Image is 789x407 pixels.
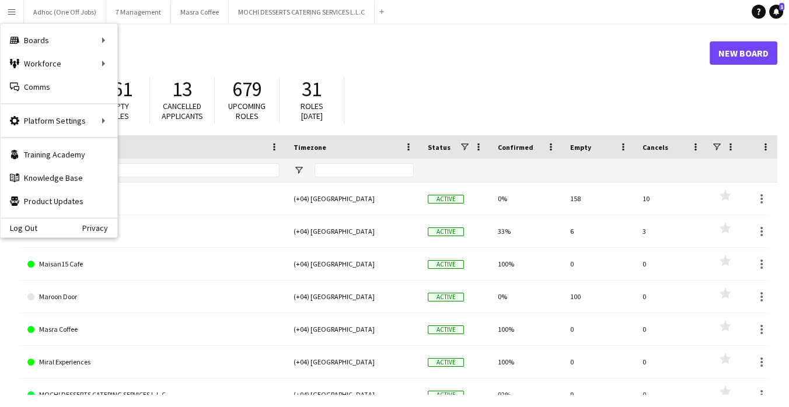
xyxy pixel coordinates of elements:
div: 0 [636,280,708,313]
button: MOCHI DESSERTS CATERING SERVICES L.L.C [229,1,375,23]
div: 33% [491,215,563,247]
div: (+04) [GEOGRAPHIC_DATA] [287,183,421,215]
div: 0 [636,346,708,378]
a: Maroon Door [27,280,280,313]
span: 31 [302,76,322,102]
div: (+04) [GEOGRAPHIC_DATA] [287,346,421,378]
div: 0 [636,248,708,280]
div: 0% [491,183,563,215]
div: 0 [563,248,636,280]
div: 0% [491,280,563,313]
div: (+04) [GEOGRAPHIC_DATA] [287,215,421,247]
div: 0 [636,313,708,345]
button: Adhoc (One Off Jobs) [24,1,106,23]
a: 7 Management [27,183,280,215]
button: Masra Coffee [171,1,229,23]
span: Active [428,195,464,203]
a: Log Out [1,223,37,233]
span: Status [428,143,451,152]
span: Cancels [643,143,668,152]
a: New Board [710,41,777,65]
div: 158 [563,183,636,215]
a: Training Academy [1,143,117,166]
input: Timezone Filter Input [315,163,414,177]
button: 7 Management [106,1,171,23]
button: Open Filter Menu [294,165,304,176]
div: 10 [636,183,708,215]
span: Active [428,260,464,269]
div: 3 [636,215,708,247]
span: 13 [172,76,192,102]
span: Active [428,227,464,236]
a: Adhoc (One Off Jobs) [27,215,280,248]
div: 0 [563,313,636,345]
a: Maisan15 Cafe [27,248,280,280]
div: Workforce [1,52,117,75]
a: 1 [769,5,783,19]
div: 100% [491,248,563,280]
span: Cancelled applicants [162,101,203,121]
span: Roles [DATE] [301,101,323,121]
a: Comms [1,75,117,99]
h1: Boards [20,44,710,62]
span: Active [428,358,464,367]
div: (+04) [GEOGRAPHIC_DATA] [287,313,421,345]
a: Privacy [82,223,117,233]
a: Miral Experiences [27,346,280,378]
a: Knowledge Base [1,166,117,190]
input: Board name Filter Input [48,163,280,177]
span: Empty [570,143,591,152]
span: Timezone [294,143,326,152]
span: 679 [232,76,262,102]
div: (+04) [GEOGRAPHIC_DATA] [287,280,421,313]
a: Product Updates [1,190,117,213]
div: 100 [563,280,636,313]
span: Active [428,325,464,334]
div: 6 [563,215,636,247]
span: Active [428,391,464,399]
span: 1 [779,3,784,10]
div: Platform Settings [1,109,117,132]
span: Upcoming roles [228,101,266,121]
div: 100% [491,346,563,378]
div: Boards [1,29,117,52]
div: (+04) [GEOGRAPHIC_DATA] [287,248,421,280]
div: 0 [563,346,636,378]
a: Masra Coffee [27,313,280,346]
div: 100% [491,313,563,345]
span: Active [428,293,464,301]
span: Confirmed [498,143,533,152]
